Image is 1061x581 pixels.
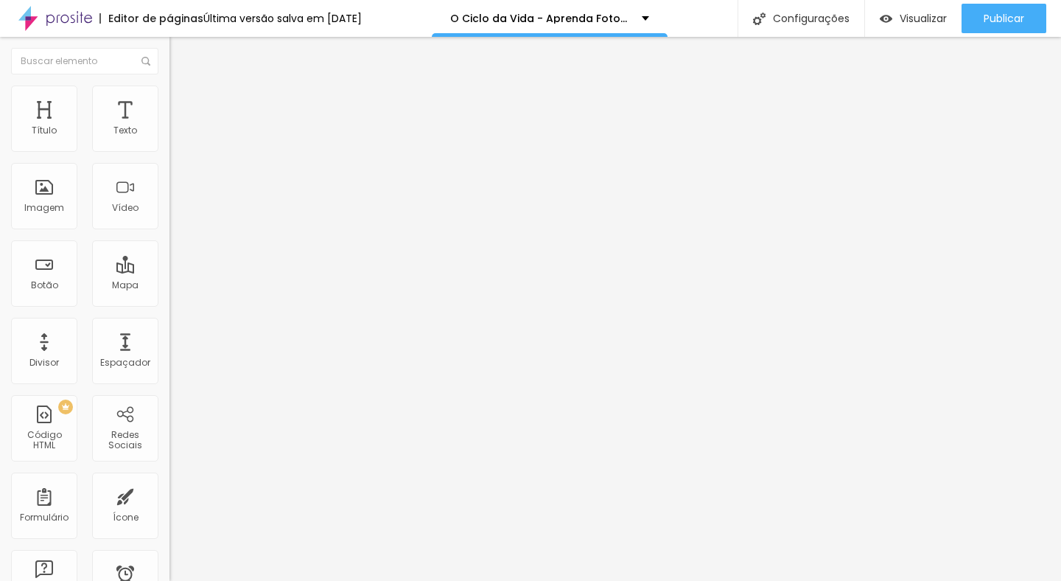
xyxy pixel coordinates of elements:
img: Icone [141,57,150,66]
div: Código HTML [15,430,73,451]
img: Icone [753,13,766,25]
button: Visualizar [865,4,962,33]
div: Título [32,125,57,136]
div: Imagem [24,203,64,213]
button: Publicar [962,4,1046,33]
div: Mapa [112,280,139,290]
div: Última versão salva em [DATE] [203,13,362,24]
div: Espaçador [100,358,150,368]
iframe: Editor [169,37,1061,581]
span: Visualizar [900,13,947,24]
div: Divisor [29,358,59,368]
img: view-1.svg [880,13,892,25]
div: Editor de páginas [99,13,203,24]
div: Ícone [113,512,139,523]
div: Vídeo [112,203,139,213]
div: Texto [113,125,137,136]
p: O Ciclo da Vida - Aprenda Fotografia Newborn, Gestante e de Família! [450,13,631,24]
div: Formulário [20,512,69,523]
input: Buscar elemento [11,48,158,74]
div: Botão [31,280,58,290]
div: Redes Sociais [96,430,154,451]
span: Publicar [984,13,1024,24]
